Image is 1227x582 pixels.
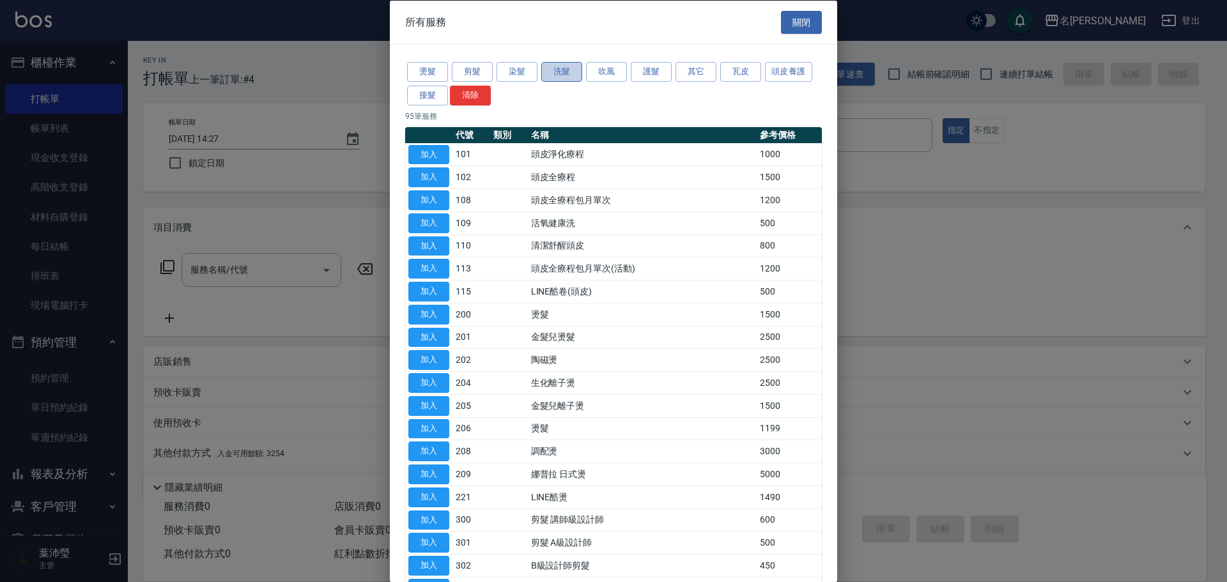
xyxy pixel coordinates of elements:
td: 450 [757,554,822,577]
td: 500 [757,531,822,554]
td: 300 [452,509,490,532]
td: 1200 [757,257,822,280]
td: 800 [757,234,822,257]
th: 名稱 [528,126,757,143]
button: 燙髮 [407,62,448,82]
td: 201 [452,326,490,349]
td: 金髮兒燙髮 [528,326,757,349]
button: 接髮 [407,85,448,105]
td: 生化離子燙 [528,371,757,394]
button: 吹風 [586,62,627,82]
td: 頭皮全療程包月單次(活動) [528,257,757,280]
button: 加入 [408,556,449,576]
th: 參考價格 [757,126,822,143]
td: 5000 [757,463,822,486]
td: 頭皮淨化療程 [528,143,757,166]
td: 500 [757,280,822,303]
button: 加入 [408,533,449,553]
td: 600 [757,509,822,532]
td: 1490 [757,486,822,509]
td: 209 [452,463,490,486]
td: 2500 [757,326,822,349]
td: 115 [452,280,490,303]
button: 加入 [408,213,449,233]
td: 1000 [757,143,822,166]
button: 瓦皮 [720,62,761,82]
td: 頭皮全療程包月單次 [528,188,757,211]
button: 洗髮 [541,62,582,82]
button: 加入 [408,327,449,347]
p: 95 筆服務 [405,110,822,121]
button: 加入 [408,510,449,530]
td: 燙髮 [528,303,757,326]
button: 加入 [408,190,449,210]
td: B級設計師剪髮 [528,554,757,577]
td: 2500 [757,348,822,371]
td: 113 [452,257,490,280]
td: 202 [452,348,490,371]
td: 102 [452,165,490,188]
td: 301 [452,531,490,554]
button: 加入 [408,144,449,164]
td: 3000 [757,440,822,463]
td: LINE酷燙 [528,486,757,509]
td: 110 [452,234,490,257]
td: 1500 [757,303,822,326]
td: 清潔舒醒頭皮 [528,234,757,257]
span: 所有服務 [405,15,446,28]
td: 1500 [757,394,822,417]
td: 221 [452,486,490,509]
td: LINE酷卷(頭皮) [528,280,757,303]
button: 護髮 [631,62,672,82]
td: 200 [452,303,490,326]
td: 娜普拉 日式燙 [528,463,757,486]
td: 燙髮 [528,417,757,440]
button: 加入 [408,373,449,393]
button: 加入 [408,464,449,484]
button: 加入 [408,282,449,302]
td: 1200 [757,188,822,211]
button: 加入 [408,350,449,370]
button: 頭皮養護 [765,62,812,82]
button: 染髮 [497,62,537,82]
button: 加入 [408,236,449,256]
button: 加入 [408,395,449,415]
th: 代號 [452,126,490,143]
button: 關閉 [781,10,822,34]
td: 205 [452,394,490,417]
button: 加入 [408,487,449,507]
td: 108 [452,188,490,211]
td: 2500 [757,371,822,394]
td: 302 [452,554,490,577]
td: 204 [452,371,490,394]
td: 金髮兒離子燙 [528,394,757,417]
td: 調配燙 [528,440,757,463]
td: 頭皮全療程 [528,165,757,188]
td: 1500 [757,165,822,188]
td: 1199 [757,417,822,440]
td: 500 [757,211,822,234]
button: 清除 [450,85,491,105]
button: 剪髮 [452,62,493,82]
td: 206 [452,417,490,440]
button: 加入 [408,441,449,461]
td: 活氧健康洗 [528,211,757,234]
td: 剪髮 講師級設計師 [528,509,757,532]
button: 加入 [408,259,449,279]
button: 其它 [675,62,716,82]
td: 剪髮 A級設計師 [528,531,757,554]
button: 加入 [408,167,449,187]
td: 208 [452,440,490,463]
td: 陶磁燙 [528,348,757,371]
td: 101 [452,143,490,166]
th: 類別 [490,126,528,143]
button: 加入 [408,418,449,438]
button: 加入 [408,304,449,324]
td: 109 [452,211,490,234]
